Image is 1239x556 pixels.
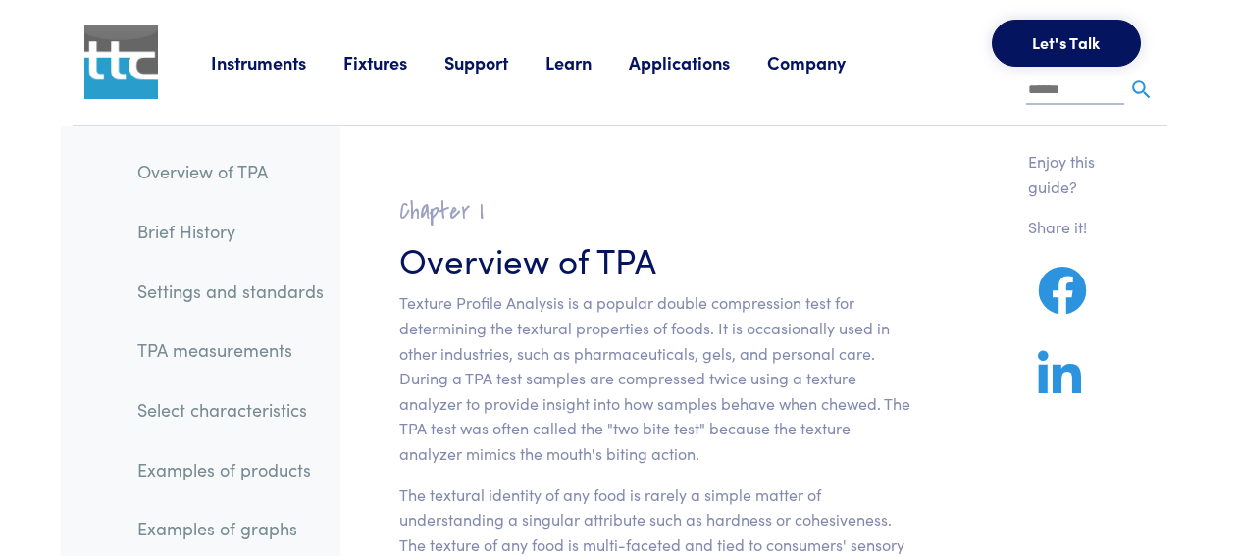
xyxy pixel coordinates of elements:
[343,50,444,75] a: Fixtures
[1028,374,1091,398] a: Share on LinkedIn
[399,290,910,466] p: Texture Profile Analysis is a popular double compression test for determining the textural proper...
[767,50,883,75] a: Company
[545,50,629,75] a: Learn
[84,25,158,99] img: ttc_logo_1x1_v1.0.png
[122,447,339,492] a: Examples of products
[1028,149,1120,199] p: Enjoy this guide?
[399,234,910,282] h3: Overview of TPA
[992,20,1141,67] button: Let's Talk
[444,50,545,75] a: Support
[122,149,339,194] a: Overview of TPA
[399,196,910,227] h2: Chapter I
[122,387,339,432] a: Select characteristics
[122,328,339,373] a: TPA measurements
[122,209,339,254] a: Brief History
[122,269,339,314] a: Settings and standards
[211,50,343,75] a: Instruments
[629,50,767,75] a: Applications
[122,506,339,551] a: Examples of graphs
[1028,215,1120,240] p: Share it!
